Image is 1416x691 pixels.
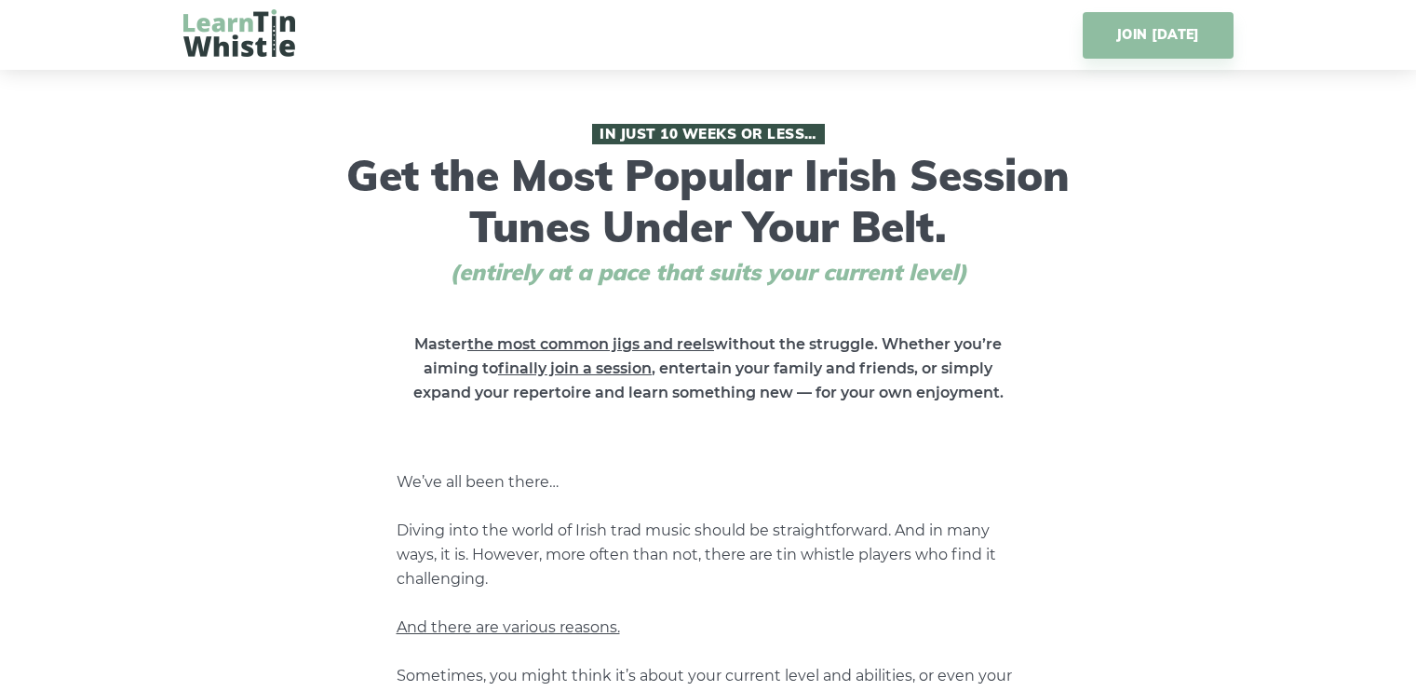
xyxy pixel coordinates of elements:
img: LearnTinWhistle.com [183,9,295,57]
h1: Get the Most Popular Irish Session Tunes Under Your Belt. [341,124,1076,286]
a: JOIN [DATE] [1083,12,1233,59]
span: And there are various reasons. [397,618,620,636]
span: the most common jigs and reels [467,335,714,353]
strong: Master without the struggle. Whether you’re aiming to , entertain your family and friends, or sim... [413,335,1004,401]
span: (entirely at a pace that suits your current level) [415,259,1002,286]
span: In Just 10 Weeks or Less… [592,124,825,144]
span: finally join a session [498,359,652,377]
